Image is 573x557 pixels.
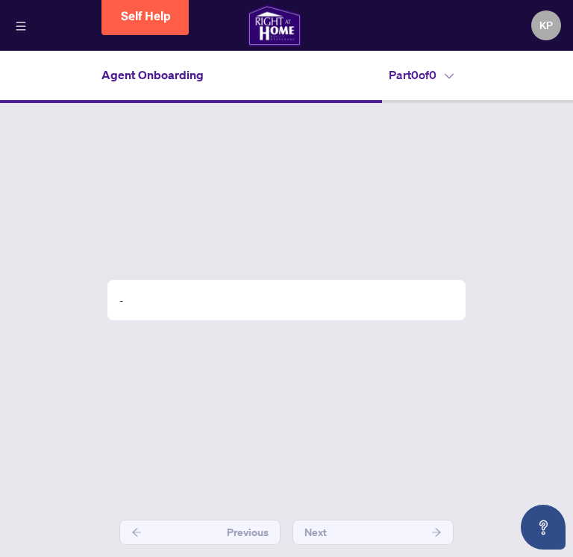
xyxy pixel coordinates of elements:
[121,9,171,23] span: Self Help
[101,66,204,84] h4: Agent Onboarding
[119,520,281,545] button: Previous
[292,520,454,545] button: Next
[248,4,301,46] img: logo
[539,17,553,34] span: KP
[16,21,26,31] span: menu
[389,66,454,84] h4: Part 0 of 0
[107,280,466,320] div: -
[521,505,566,550] button: Open asap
